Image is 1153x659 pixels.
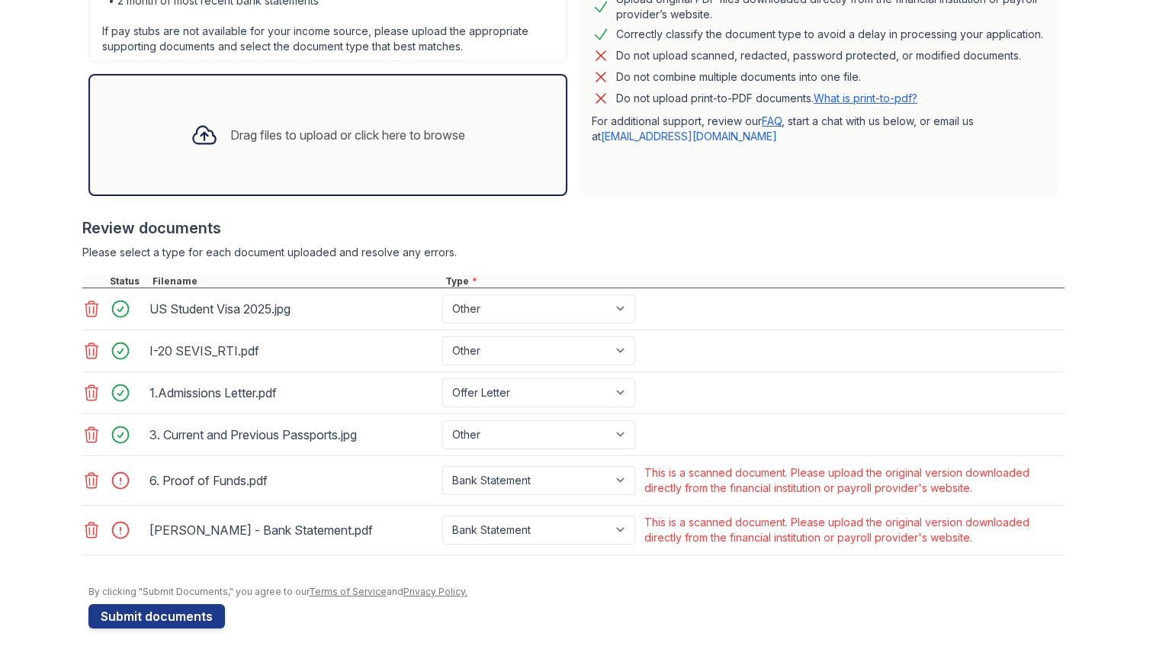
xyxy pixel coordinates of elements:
div: By clicking "Submit Documents," you agree to our and [88,586,1065,598]
div: Do not upload scanned, redacted, password protected, or modified documents. [616,47,1021,65]
div: Please select a type for each document uploaded and resolve any errors. [82,245,1065,260]
div: 6. Proof of Funds.pdf [149,468,436,493]
a: FAQ [762,114,782,127]
a: What is print-to-pdf? [814,92,917,104]
a: Terms of Service [309,586,387,597]
div: I-20 SEVIS_RTI.pdf [149,339,436,363]
div: Do not combine multiple documents into one file. [616,68,861,86]
div: Type [442,275,1065,288]
a: Privacy Policy. [403,586,467,597]
a: [EMAIL_ADDRESS][DOMAIN_NAME] [601,130,777,143]
div: Review documents [82,217,1065,239]
div: Filename [149,275,442,288]
div: [PERSON_NAME] - Bank Statement.pdf [149,518,436,542]
button: Submit documents [88,604,225,628]
div: Correctly classify the document type to avoid a delay in processing your application. [616,25,1043,43]
div: 1.Admissions Letter.pdf [149,381,436,405]
div: This is a scanned document. Please upload the original version downloaded directly from the finan... [644,515,1061,545]
div: Status [107,275,149,288]
p: For additional support, review our , start a chat with us below, or email us at [592,114,1046,144]
div: This is a scanned document. Please upload the original version downloaded directly from the finan... [644,465,1061,496]
p: Do not upload print-to-PDF documents. [616,91,917,106]
div: Drag files to upload or click here to browse [230,126,465,144]
div: US Student Visa 2025.jpg [149,297,436,321]
div: 3. Current and Previous Passports.jpg [149,423,436,447]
